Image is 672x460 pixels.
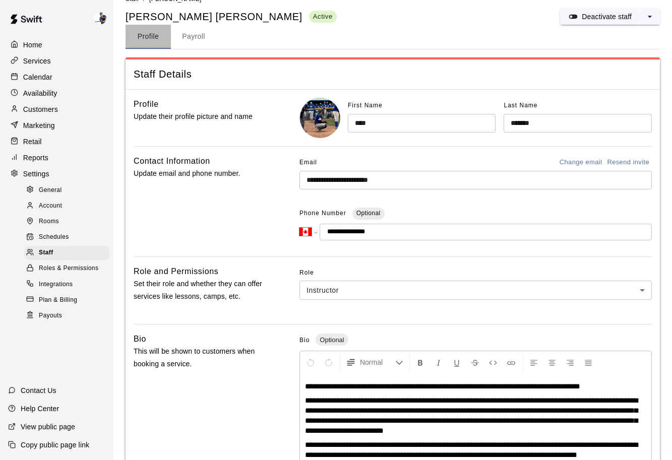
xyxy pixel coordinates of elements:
span: Integrations [39,280,73,290]
p: Retail [23,137,42,147]
span: Last Name [504,102,537,109]
button: Center Align [543,353,561,371]
p: Reports [23,153,48,163]
div: General [24,183,109,198]
span: Schedules [39,232,69,242]
button: Formatting Options [342,353,407,371]
span: First Name [348,102,383,109]
div: Staff [24,246,109,260]
button: Resend invite [604,155,652,170]
span: Plan & Billing [39,295,77,305]
a: Rooms [24,214,113,230]
a: General [24,182,113,198]
span: Optional [356,210,381,217]
p: Update their profile picture and name [134,110,268,123]
a: Services [8,53,105,69]
p: Marketing [23,120,55,130]
div: Phillip Jankulovski [92,8,113,28]
div: staff form tabs [126,25,660,49]
div: [PERSON_NAME] [PERSON_NAME] [126,10,337,24]
a: Reports [8,150,105,165]
span: General [39,185,62,195]
a: Customers [8,102,105,117]
div: Integrations [24,278,109,292]
h6: Bio [134,333,146,346]
button: Payroll [171,25,216,49]
p: This will be shown to customers when booking a service. [134,345,268,370]
a: Payouts [24,308,113,323]
span: Phone Number [299,206,346,222]
a: Integrations [24,277,113,292]
div: Calendar [8,70,105,85]
a: Roles & Permissions [24,261,113,277]
button: Deactivate staff [560,9,640,25]
span: Normal [360,357,395,367]
span: Account [39,201,62,211]
p: Settings [23,169,49,179]
button: Profile [126,25,171,49]
button: Insert Code [484,353,502,371]
a: Plan & Billing [24,292,113,308]
a: Settings [8,166,105,181]
div: split button [560,9,660,25]
a: Marketing [8,118,105,133]
p: Customers [23,104,58,114]
h6: Contact Information [134,155,210,168]
span: Optional [316,336,348,344]
button: Redo [320,353,337,371]
h6: Role and Permissions [134,265,218,278]
div: Rooms [24,215,109,229]
a: Home [8,37,105,52]
p: Update email and phone number. [134,167,268,180]
p: Deactivate staff [582,12,632,22]
p: Availability [23,88,57,98]
span: Payouts [39,311,62,321]
a: Retail [8,134,105,149]
p: Calendar [23,72,52,82]
button: Undo [302,353,319,371]
span: Staff [39,248,53,258]
a: Account [24,198,113,214]
div: Schedules [24,230,109,244]
span: Email [299,155,317,171]
p: Home [23,40,42,50]
p: View public page [21,422,75,432]
p: Copy public page link [21,440,89,450]
button: Left Align [525,353,542,371]
button: Format Italics [430,353,447,371]
span: Bio [299,337,310,344]
h6: Profile [134,98,159,111]
div: Account [24,199,109,213]
button: Justify Align [580,353,597,371]
a: Staff [24,245,113,261]
span: Rooms [39,217,59,227]
img: Josh Cossitt [300,98,340,138]
button: Format Bold [412,353,429,371]
span: Role [299,265,652,281]
span: Staff Details [134,68,652,81]
button: Right Align [562,353,579,371]
a: Availability [8,86,105,101]
button: Insert Link [503,353,520,371]
div: Instructor [299,281,652,299]
p: Services [23,56,51,66]
a: Schedules [24,230,113,245]
button: Change email [557,155,605,170]
button: select merge strategy [640,9,660,25]
div: Payouts [24,309,109,323]
div: Plan & Billing [24,293,109,307]
p: Contact Us [21,385,56,396]
span: Active [309,12,337,21]
div: Roles & Permissions [24,261,109,276]
img: Phillip Jankulovski [94,12,106,24]
button: Format Underline [448,353,465,371]
button: Format Strikethrough [466,353,483,371]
